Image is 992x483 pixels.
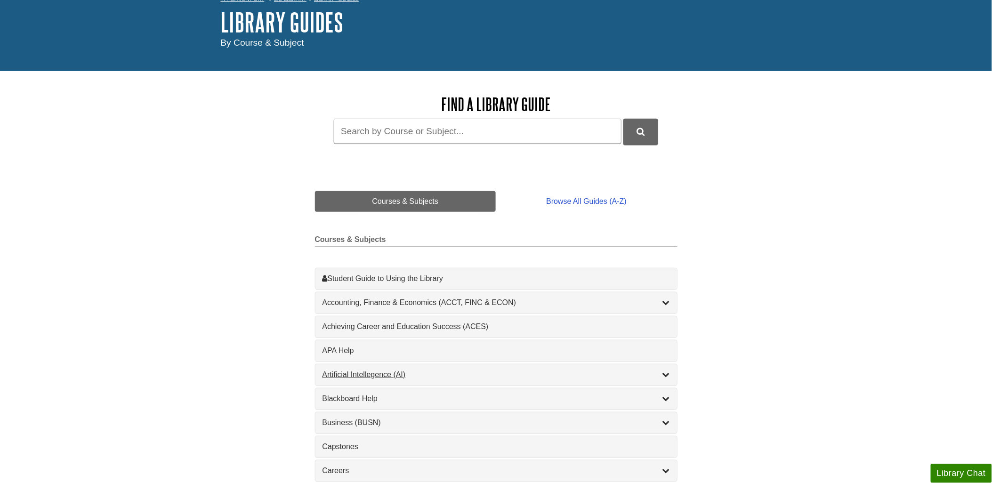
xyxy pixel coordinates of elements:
[315,191,496,212] a: Courses & Subjects
[323,441,670,452] a: Capstones
[323,345,670,356] a: APA Help
[496,191,677,212] a: Browse All Guides (A-Z)
[323,369,670,380] a: Artificial Intellegence (AI)
[931,464,992,483] button: Library Chat
[323,465,670,476] a: Careers
[323,321,670,332] a: Achieving Career and Education Success (ACES)
[323,273,670,284] a: Student Guide to Using the Library
[637,128,645,136] i: Search Library Guides
[323,297,670,308] a: Accounting, Finance & Economics (ACCT, FINC & ECON)
[221,36,772,50] div: By Course & Subject
[221,8,772,36] h1: Library Guides
[315,95,677,114] h2: Find a Library Guide
[334,119,621,144] input: Search by Course or Subject...
[323,393,670,404] a: Blackboard Help
[315,235,677,247] h2: Courses & Subjects
[623,119,658,145] button: DU Library Guides Search
[323,417,670,428] a: Business (BUSN)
